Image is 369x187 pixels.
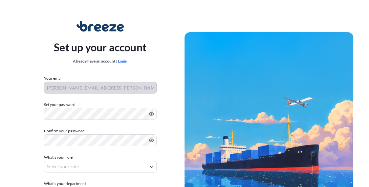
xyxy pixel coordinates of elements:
[54,40,146,55] p: Set up your account
[54,58,146,65] div: Already have an account?
[44,180,86,187] span: What's your department
[47,163,79,170] span: Select your role
[44,161,157,173] button: Select your role
[44,82,157,93] input: Your email address
[118,59,127,64] a: Login
[149,138,154,143] button: Show password
[76,21,124,32] img: Breeze
[44,75,62,82] label: Your email
[149,111,154,117] button: Show password
[44,101,157,108] label: Set your password
[44,154,73,161] span: What's your role
[44,128,157,134] label: Confirm your password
